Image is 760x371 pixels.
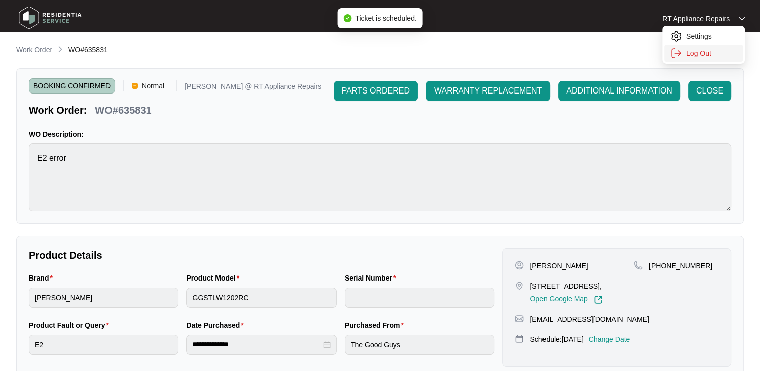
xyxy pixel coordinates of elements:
[343,14,351,22] span: check-circle
[132,83,138,89] img: Vercel Logo
[185,83,321,94] p: [PERSON_NAME] @ RT Appliance Repairs
[530,314,649,324] p: [EMAIL_ADDRESS][DOMAIN_NAME]
[530,261,588,271] p: [PERSON_NAME]
[29,335,178,355] input: Product Fault or Query
[530,334,583,344] p: Schedule: [DATE]
[345,273,400,283] label: Serial Number
[29,129,731,139] p: WO Description:
[29,320,113,330] label: Product Fault or Query
[138,78,168,94] span: Normal
[739,16,745,21] img: dropdown arrow
[345,288,494,308] input: Serial Number
[670,47,682,59] img: settings icon
[515,261,524,270] img: user-pin
[186,273,243,283] label: Product Model
[29,103,87,117] p: Work Order:
[29,248,494,262] p: Product Details
[566,85,672,97] span: ADDITIONAL INFORMATION
[589,334,630,344] p: Change Date
[29,143,731,211] textarea: E2 error
[686,48,737,58] p: Log Out
[334,81,418,101] button: PARTS ORDERED
[15,3,85,33] img: residentia service logo
[662,14,730,24] p: RT Appliance Repairs
[634,261,643,270] img: map-pin
[355,14,416,22] span: Ticket is scheduled.
[16,45,52,55] p: Work Order
[192,339,321,350] input: Date Purchased
[345,335,494,355] input: Purchased From
[688,81,731,101] button: CLOSE
[95,103,151,117] p: WO#635831
[686,31,737,41] p: Settings
[530,295,602,304] a: Open Google Map
[434,85,542,97] span: WARRANTY REPLACEMENT
[558,81,680,101] button: ADDITIONAL INFORMATION
[515,334,524,343] img: map-pin
[68,46,108,54] span: WO#635831
[14,45,54,56] a: Work Order
[29,78,115,94] span: BOOKING CONFIRMED
[342,85,410,97] span: PARTS ORDERED
[186,320,247,330] label: Date Purchased
[426,81,550,101] button: WARRANTY REPLACEMENT
[515,281,524,290] img: map-pin
[515,314,524,323] img: map-pin
[345,320,408,330] label: Purchased From
[186,288,336,308] input: Product Model
[29,288,178,308] input: Brand
[670,30,682,42] img: settings icon
[29,273,57,283] label: Brand
[56,45,64,53] img: chevron-right
[696,85,723,97] span: CLOSE
[594,295,603,304] img: Link-External
[530,281,602,291] p: [STREET_ADDRESS],
[649,261,712,271] p: [PHONE_NUMBER]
